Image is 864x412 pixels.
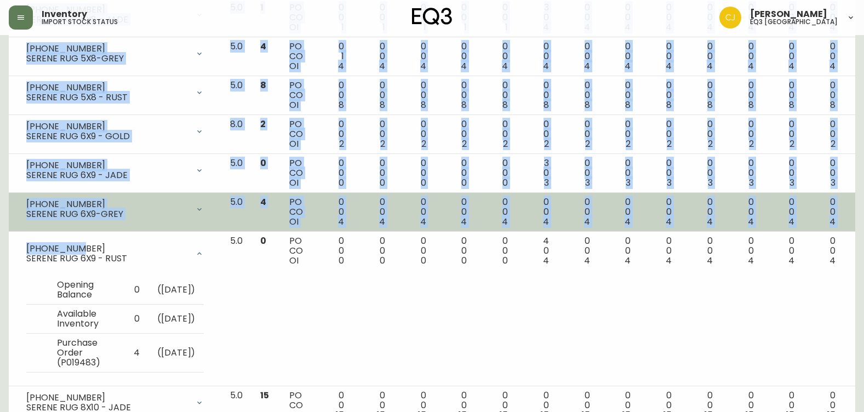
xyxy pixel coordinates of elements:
span: 2 [585,138,590,150]
div: 0 0 [321,81,344,110]
span: 2 [503,138,508,150]
div: PO CO [289,158,303,188]
span: 0 [380,176,385,189]
div: 0 0 [771,42,795,71]
div: 0 0 [771,158,795,188]
span: 2 [831,138,836,150]
span: 4 [748,215,754,228]
div: 0 0 [689,158,713,188]
div: 0 0 [321,158,344,188]
div: 0 0 [443,42,467,71]
div: 0 0 [403,119,426,149]
span: 15 [260,389,269,402]
div: PO CO [289,236,303,266]
span: 8 [339,99,344,111]
span: 4 [260,40,266,53]
div: [PHONE_NUMBER]SERENE RUG 6X9 - RUST [18,236,213,271]
div: 0 0 [403,197,426,227]
span: OI [289,138,299,150]
span: 4 [625,215,631,228]
span: 3 [789,176,794,189]
span: 8 [789,99,794,111]
span: 8 [625,99,631,111]
span: 4 [543,215,549,228]
td: Purchase Order (P019483) [48,333,125,372]
div: [PHONE_NUMBER] [26,122,188,131]
span: 8 [380,99,385,111]
span: 8 [502,99,508,111]
div: 0 0 [321,119,344,149]
span: 4 [707,215,713,228]
span: 2 [544,138,549,150]
div: 0 0 [730,236,754,266]
span: 0 [380,254,385,267]
span: 4 [338,60,344,72]
span: 2 [667,138,672,150]
span: 3 [544,176,549,189]
td: 4 [125,333,148,372]
td: 5.0 [221,76,251,115]
span: [PERSON_NAME] [750,10,827,19]
span: 4 [584,254,590,267]
span: 8 [421,99,426,111]
span: 2 [626,138,631,150]
div: SERENE RUG 6X9 - GOLD [26,131,188,141]
div: 0 0 [403,42,426,71]
span: 4 [502,60,508,72]
div: 0 0 [771,197,795,227]
div: [PHONE_NUMBER]SERENE RUG 5X8-GREY [18,42,213,66]
td: 5.0 [221,37,251,76]
td: 5.0 [221,193,251,232]
div: 0 0 [362,236,385,266]
div: 0 0 [484,158,508,188]
div: 0 0 [525,81,549,110]
div: 0 0 [567,119,590,149]
div: 0 0 [608,158,631,188]
span: Inventory [42,10,87,19]
span: 4 [748,60,754,72]
span: 0 [502,176,508,189]
span: 2 [749,138,754,150]
div: [PHONE_NUMBER]SERENE RUG 5X8 - RUST [18,81,213,105]
div: 0 0 [608,236,631,266]
span: 4 [379,60,385,72]
div: 0 0 [689,81,713,110]
span: 4 [748,254,754,267]
div: SERENE RUG 6X9 - JADE [26,170,188,180]
div: [PHONE_NUMBER]SERENE RUG 6X9-GREY [18,197,213,221]
div: 0 0 [443,236,467,266]
td: 8.0 [221,115,251,154]
div: 0 0 [362,197,385,227]
div: SERENE RUG 6X9-GREY [26,209,188,219]
div: 0 0 [689,42,713,71]
span: 4 [625,60,631,72]
td: Opening Balance [48,276,125,305]
span: 4 [461,60,467,72]
span: 2 [421,138,426,150]
div: 0 0 [525,197,549,227]
div: 0 0 [771,119,795,149]
div: 0 0 [812,81,836,110]
div: 0 0 [689,236,713,266]
td: Available Inventory [48,304,125,333]
span: 0 [461,176,467,189]
span: 4 [707,60,713,72]
div: 0 0 [771,81,795,110]
div: 0 0 [608,42,631,71]
div: PO CO [289,42,303,71]
span: OI [289,99,299,111]
span: 8 [260,79,266,91]
div: 0 0 [567,81,590,110]
img: 7836c8950ad67d536e8437018b5c2533 [719,7,741,28]
div: 0 0 [812,119,836,149]
div: 0 0 [689,119,713,149]
div: 0 0 [443,197,467,227]
span: 4 [260,196,266,208]
div: 0 0 [567,197,590,227]
span: 4 [502,215,508,228]
span: 4 [829,254,836,267]
div: 0 0 [362,158,385,188]
div: [PHONE_NUMBER]SERENE RUG 6X9 - GOLD [18,119,213,144]
div: 0 0 [362,42,385,71]
div: 0 0 [443,158,467,188]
